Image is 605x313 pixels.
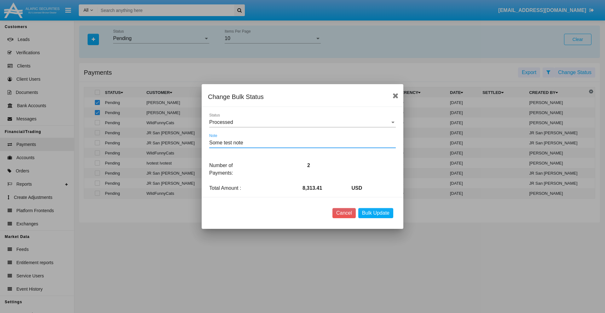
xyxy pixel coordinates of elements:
p: Total Amount : [205,184,254,192]
button: Cancel [332,208,356,218]
span: Processed [209,119,233,125]
p: 8,313.41 [302,184,352,192]
div: Change Bulk Status [208,92,397,102]
button: Bulk Update [358,208,393,218]
p: USD [352,184,401,192]
p: 2 [302,162,352,169]
p: Number of Payments: [205,162,254,177]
